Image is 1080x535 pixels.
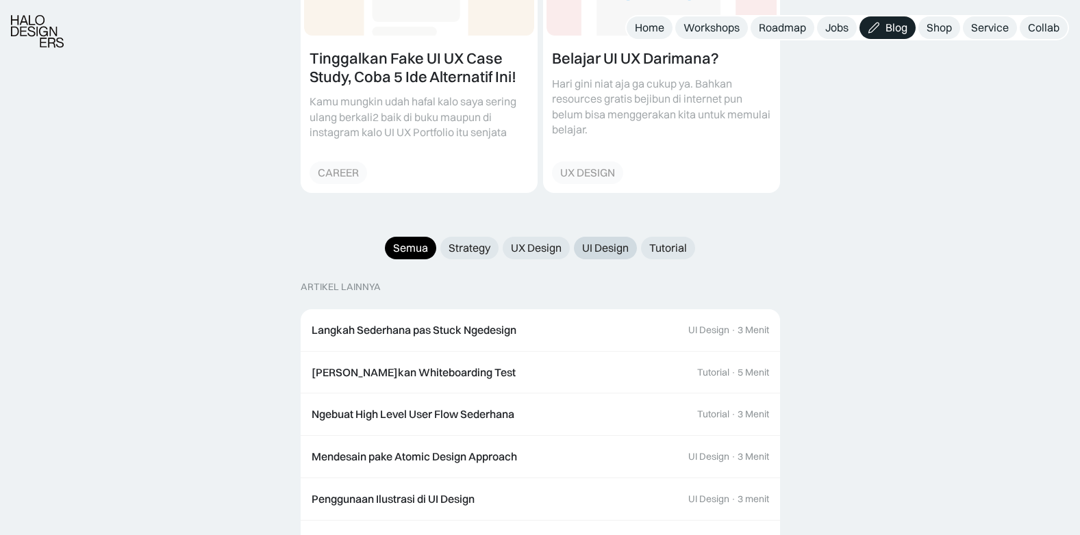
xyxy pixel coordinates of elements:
[301,309,780,352] a: Langkah Sederhana pas Stuck NgedesignUI Design·3 Menit
[301,352,780,394] a: [PERSON_NAME]kan Whiteboarding TestTutorial·5 Menit
[731,324,736,336] div: ·
[627,16,673,39] a: Home
[963,16,1017,39] a: Service
[649,241,687,255] div: Tutorial
[927,21,952,35] div: Shop
[731,367,736,378] div: ·
[312,365,516,380] div: [PERSON_NAME]kan Whiteboarding Test
[759,21,806,35] div: Roadmap
[688,493,729,505] div: UI Design
[738,451,769,462] div: 3 Menit
[738,367,769,378] div: 5 Menit
[971,21,1009,35] div: Service
[731,493,736,505] div: ·
[817,16,857,39] a: Jobs
[675,16,748,39] a: Workshops
[449,241,490,255] div: Strategy
[688,451,729,462] div: UI Design
[312,407,514,421] div: Ngebuat High Level User Flow Sederhana
[886,21,907,35] div: Blog
[1020,16,1068,39] a: Collab
[1028,21,1059,35] div: Collab
[393,241,428,255] div: Semua
[635,21,664,35] div: Home
[731,408,736,420] div: ·
[683,21,740,35] div: Workshops
[751,16,814,39] a: Roadmap
[697,367,729,378] div: Tutorial
[301,393,780,436] a: Ngebuat High Level User Flow SederhanaTutorial·3 Menit
[312,492,475,506] div: Penggunaan Ilustrasi di UI Design
[312,449,517,464] div: Mendesain pake Atomic Design Approach
[688,324,729,336] div: UI Design
[312,323,516,337] div: Langkah Sederhana pas Stuck Ngedesign
[582,241,629,255] div: UI Design
[301,436,780,478] a: Mendesain pake Atomic Design ApproachUI Design·3 Menit
[825,21,849,35] div: Jobs
[511,241,562,255] div: UX Design
[697,408,729,420] div: Tutorial
[738,324,769,336] div: 3 Menit
[918,16,960,39] a: Shop
[301,281,381,293] div: ARTIKEL LAINNYA
[731,451,736,462] div: ·
[738,408,769,420] div: 3 Menit
[738,493,769,505] div: 3 menit
[859,16,916,39] a: Blog
[301,478,780,521] a: Penggunaan Ilustrasi di UI DesignUI Design·3 menit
